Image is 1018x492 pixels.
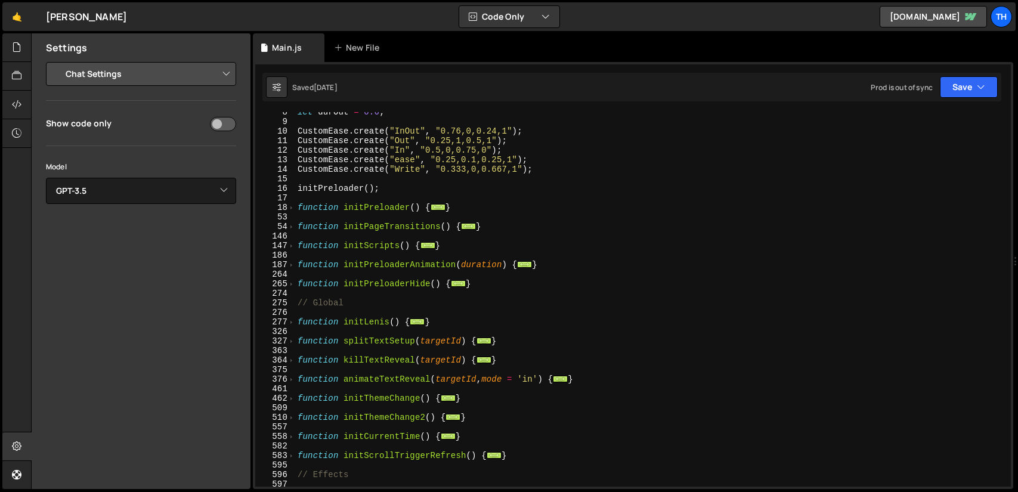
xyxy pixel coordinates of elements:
span: ... [476,338,491,344]
span: ... [517,261,532,268]
div: 187 [255,260,295,270]
div: 147 [255,241,295,250]
div: 53 [255,212,295,222]
div: 10 [255,126,295,136]
div: 462 [255,394,295,403]
span: ... [451,280,466,287]
div: New File [334,42,384,54]
div: 363 [255,346,295,355]
div: 186 [255,250,295,260]
div: 510 [255,413,295,422]
div: 13 [255,155,295,165]
span: ... [431,204,445,211]
span: ... [441,395,456,401]
span: ... [420,242,435,249]
div: 583 [255,451,295,460]
div: 8 [255,107,295,117]
div: 12 [255,146,295,155]
span: ... [461,223,476,230]
div: 265 [255,279,295,289]
div: 277 [255,317,295,327]
div: 54 [255,222,295,231]
div: 558 [255,432,295,441]
div: 376 [255,375,295,384]
a: 🤙 [2,2,32,31]
div: 326 [255,327,295,336]
div: 9 [255,117,295,126]
a: [DOMAIN_NAME] [880,6,987,27]
button: Code Only [459,6,559,27]
span: ... [445,414,460,420]
div: 509 [255,403,295,413]
div: 16 [255,184,295,193]
a: Th [991,6,1012,27]
div: 276 [255,308,295,317]
div: 274 [255,289,295,298]
div: 18 [255,203,295,212]
div: 375 [255,365,295,375]
div: 364 [255,355,295,365]
div: 597 [255,479,295,489]
div: 582 [255,441,295,451]
button: Save [940,76,998,98]
div: 264 [255,270,295,279]
div: Prod is out of sync [871,82,933,92]
div: Show code only [46,117,112,129]
span: ... [410,318,425,325]
div: [DATE] [314,82,338,92]
div: 595 [255,460,295,470]
div: 14 [255,165,295,174]
span: ... [441,433,456,440]
span: ... [553,376,568,382]
div: 17 [255,193,295,203]
div: Main.js [272,42,302,54]
div: 15 [255,174,295,184]
span: ... [487,452,502,459]
h2: Settings [46,41,87,54]
div: 461 [255,384,295,394]
div: 557 [255,422,295,432]
label: Model [46,161,67,173]
div: 596 [255,470,295,479]
div: Saved [292,82,338,92]
div: 11 [255,136,295,146]
div: 146 [255,231,295,241]
div: [PERSON_NAME] [46,10,127,24]
div: 327 [255,336,295,346]
span: ... [476,357,491,363]
div: 275 [255,298,295,308]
